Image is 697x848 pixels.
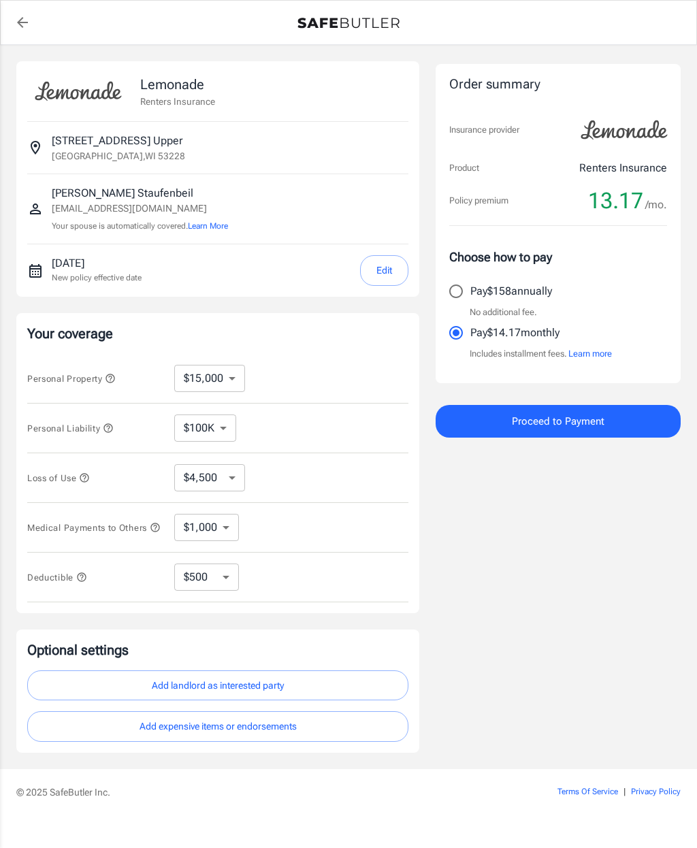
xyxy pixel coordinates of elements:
[568,347,612,361] button: Learn more
[27,374,116,384] span: Personal Property
[470,283,552,299] p: Pay $158 annually
[631,787,681,796] a: Privacy Policy
[27,569,87,585] button: Deductible
[27,670,408,701] button: Add landlord as interested party
[588,187,643,214] span: 13.17
[449,161,479,175] p: Product
[27,470,90,486] button: Loss of Use
[579,160,667,176] p: Renters Insurance
[297,18,400,29] img: Back to quotes
[27,473,90,483] span: Loss of Use
[140,95,215,108] p: Renters Insurance
[470,347,612,361] p: Includes installment fees.
[140,74,215,95] p: Lemonade
[623,787,626,796] span: |
[470,325,560,341] p: Pay $14.17 monthly
[9,9,36,36] a: back to quotes
[645,195,667,214] span: /mo.
[27,324,408,343] p: Your coverage
[188,220,228,232] button: Learn More
[27,370,116,387] button: Personal Property
[52,255,142,272] p: [DATE]
[27,423,114,434] span: Personal Liability
[52,185,228,201] p: [PERSON_NAME] Staufenbeil
[573,111,675,149] img: Lemonade
[470,306,537,319] p: No additional fee.
[436,405,681,438] button: Proceed to Payment
[449,248,667,266] p: Choose how to pay
[557,787,618,796] a: Terms Of Service
[449,75,667,95] div: Order summary
[27,519,161,536] button: Medical Payments to Others
[16,785,510,799] p: © 2025 SafeButler Inc.
[512,412,604,430] span: Proceed to Payment
[52,149,185,163] p: [GEOGRAPHIC_DATA] , WI 53228
[27,263,44,279] svg: New policy start date
[52,220,228,233] p: Your spouse is automatically covered.
[27,523,161,533] span: Medical Payments to Others
[52,272,142,284] p: New policy effective date
[449,194,508,208] p: Policy premium
[360,255,408,286] button: Edit
[449,123,519,137] p: Insurance provider
[27,140,44,156] svg: Insured address
[27,420,114,436] button: Personal Liability
[27,201,44,217] svg: Insured person
[27,640,408,659] p: Optional settings
[27,572,87,583] span: Deductible
[27,72,129,110] img: Lemonade
[27,711,408,742] button: Add expensive items or endorsements
[52,201,228,216] p: [EMAIL_ADDRESS][DOMAIN_NAME]
[52,133,182,149] p: [STREET_ADDRESS] Upper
